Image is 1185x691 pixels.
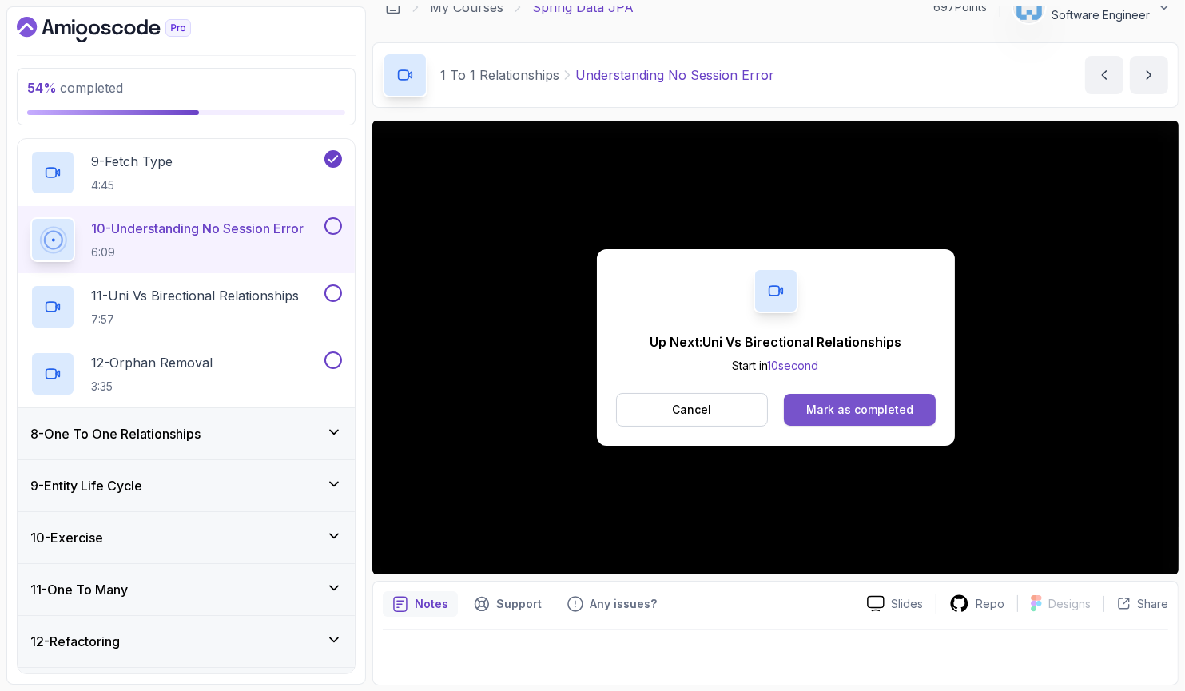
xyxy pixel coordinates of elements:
button: 11-Uni Vs Birectional Relationships7:57 [30,284,342,329]
button: 9-Entity Life Cycle [18,460,355,511]
button: Feedback button [558,591,666,617]
span: 54 % [27,80,57,96]
p: 4:45 [91,177,173,193]
button: 12-Refactoring [18,616,355,667]
button: Share [1103,596,1168,612]
h3: 10 - Exercise [30,528,103,547]
p: Support [496,596,542,612]
p: Designs [1048,596,1091,612]
span: 10 second [768,359,819,372]
h3: 11 - One To Many [30,580,128,599]
p: 12 - Orphan Removal [91,353,213,372]
button: Mark as completed [784,394,935,426]
h3: 12 - Refactoring [30,632,120,651]
p: 9 - Fetch Type [91,152,173,171]
p: Notes [415,596,448,612]
p: 3:35 [91,379,213,395]
a: Slides [854,595,936,612]
button: previous content [1085,56,1123,94]
p: Share [1137,596,1168,612]
p: Start in [650,358,901,374]
p: Software Engineer [1052,7,1150,23]
iframe: 10 - Understanding No Session Error [372,121,1179,574]
p: Up Next: Uni Vs Birectional Relationships [650,332,901,351]
p: 7:57 [91,312,299,328]
button: 11-One To Many [18,564,355,615]
button: notes button [383,591,458,617]
p: Any issues? [590,596,657,612]
p: Cancel [672,402,711,418]
h3: 9 - Entity Life Cycle [30,476,142,495]
a: Dashboard [17,17,228,42]
p: 6:09 [91,244,304,260]
button: Support button [464,591,551,617]
button: Cancel [616,393,769,427]
button: next content [1130,56,1168,94]
button: 12-Orphan Removal3:35 [30,351,342,396]
h3: 8 - One To One Relationships [30,424,201,443]
a: Repo [936,594,1017,614]
p: 11 - Uni Vs Birectional Relationships [91,286,299,305]
button: 10-Understanding No Session Error6:09 [30,217,342,262]
p: Understanding No Session Error [575,66,774,85]
p: Repo [976,596,1004,612]
span: completed [27,80,123,96]
p: Slides [891,596,923,612]
p: 1 To 1 Relationships [440,66,559,85]
button: 9-Fetch Type4:45 [30,150,342,195]
button: 10-Exercise [18,512,355,563]
p: 10 - Understanding No Session Error [91,219,304,238]
div: Mark as completed [806,402,913,418]
button: 8-One To One Relationships [18,408,355,459]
